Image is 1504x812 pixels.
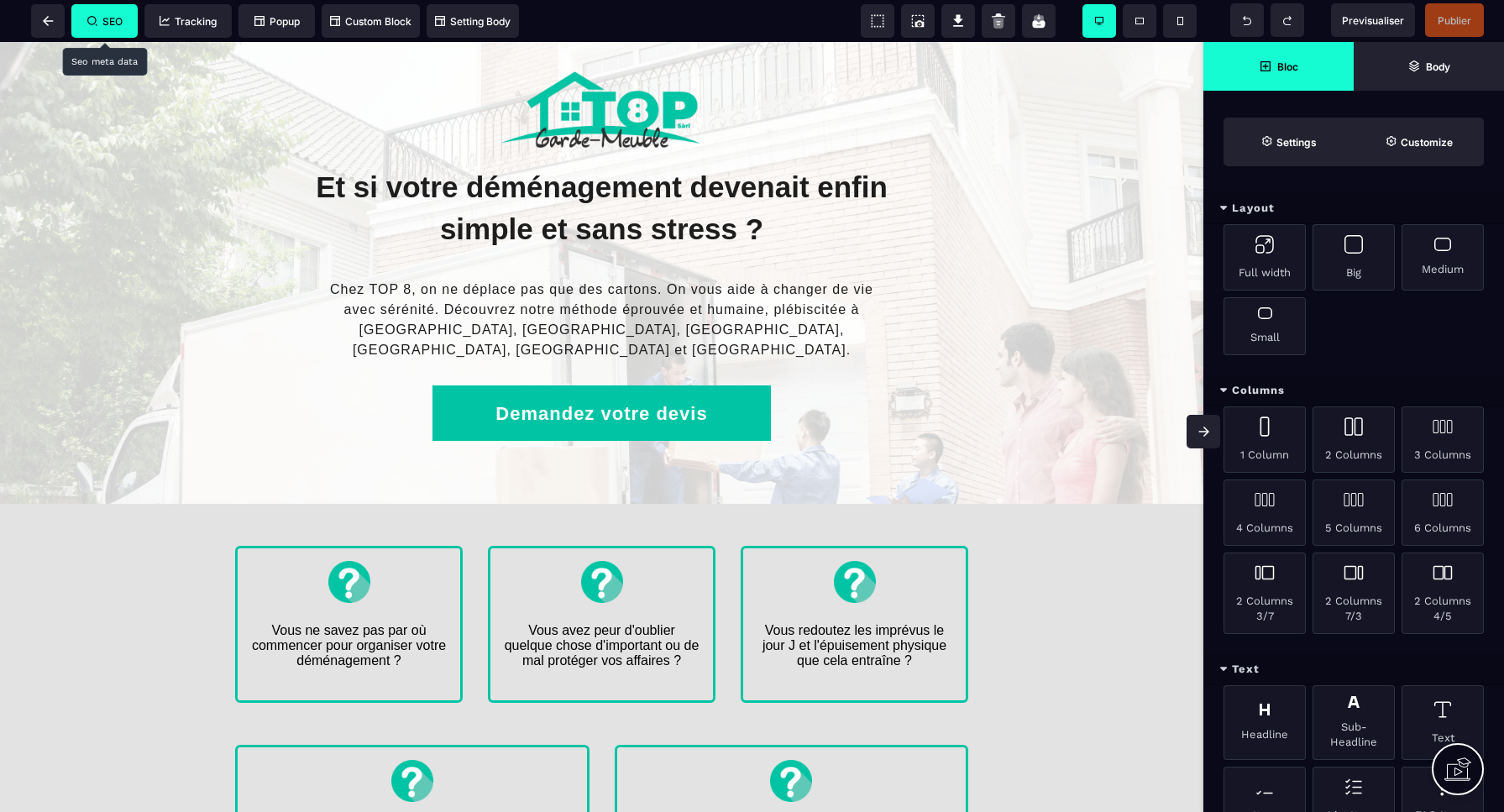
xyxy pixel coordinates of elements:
[391,718,433,760] img: 8d8013eb0fad16213dc09108547016a7_icone_top8.png
[1401,136,1453,149] strong: Customize
[1402,406,1484,473] div: 3 Columns
[1203,654,1504,685] div: Text
[1426,60,1450,73] strong: Body
[1203,42,1354,91] span: Open Blocks
[435,15,511,28] span: Setting Body
[330,15,411,28] span: Custom Block
[1276,136,1317,149] strong: Settings
[497,29,707,113] img: 9723dff375ef9b01add69404de2f686c_6.png
[581,519,623,561] img: 8d8013eb0fad16213dc09108547016a7_icone_top8.png
[1203,375,1504,406] div: Columns
[1354,42,1504,91] span: Open Layer Manager
[87,15,123,28] span: SEO
[1402,685,1484,760] div: Text
[1224,406,1306,473] div: 1 Column
[756,577,953,631] text: Vous redoutez les imprévus le jour J et l'épuisement physique que cela entraîne ?
[1402,224,1484,291] div: Medium
[834,519,876,561] img: 8d8013eb0fad16213dc09108547016a7_icone_top8.png
[254,15,300,28] span: Popup
[1224,553,1306,634] div: 2 Columns 3/7
[1224,118,1354,166] span: Settings
[503,577,700,631] text: Vous avez peur d'oublier quelque chose d'important ou de mal protéger vos affaires ?
[1224,224,1306,291] div: Full width
[1342,14,1404,27] span: Previsualiser
[1331,3,1415,37] span: Preview
[861,4,894,38] span: View components
[1402,479,1484,546] div: 6 Columns
[770,718,812,760] img: 8d8013eb0fad16213dc09108547016a7_icone_top8.png
[1224,479,1306,546] div: 4 Columns
[1313,224,1395,291] div: Big
[1224,685,1306,760] div: Headline
[1313,406,1395,473] div: 2 Columns
[1277,60,1298,73] strong: Bloc
[1203,193,1504,224] div: Layout
[1402,553,1484,634] div: 2 Columns 4/5
[901,4,935,38] span: Screenshot
[1354,118,1484,166] span: Open Style Manager
[328,519,370,561] img: 8d8013eb0fad16213dc09108547016a7_icone_top8.png
[1313,479,1395,546] div: 5 Columns
[1313,553,1395,634] div: 2 Columns 7/3
[1224,297,1306,355] div: Small
[160,15,217,28] span: Tracking
[1313,685,1395,760] div: Sub-Headline
[294,116,909,217] h1: Et si votre déménagement devenait enfin simple et sans stress ?
[1438,14,1471,27] span: Publier
[432,343,771,399] button: Demandez votre devis
[294,233,909,322] text: Chez TOP 8, on ne déplace pas que des cartons. On vous aide à changer de vie avec sérénité. Décou...
[250,577,448,646] text: Vous ne savez pas par où commencer pour organiser votre déménagement ?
